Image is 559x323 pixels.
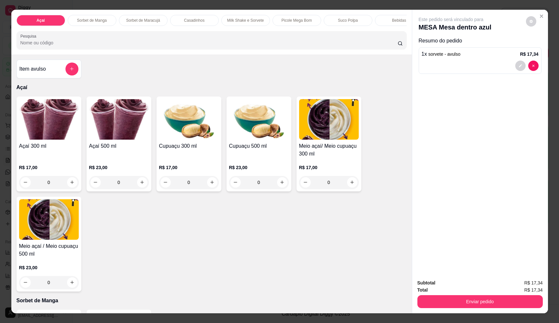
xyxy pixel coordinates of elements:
[17,297,407,305] p: Sorbet de Manga
[77,18,107,23] p: Sorbet de Manga
[299,142,359,158] h4: Meio açaí/ Meio cupuaçu 300 ml
[19,99,79,140] img: product-image
[184,18,204,23] p: Casadinhos
[229,99,289,140] img: product-image
[89,164,149,171] p: R$ 23,00
[20,33,39,39] label: Pesquisa
[19,164,79,171] p: R$ 17,00
[422,50,460,58] p: 1 x
[338,18,358,23] p: Suco Polpa
[417,295,543,308] button: Enviar pedido
[524,286,543,294] span: R$ 17,34
[19,242,79,258] h4: Meio açaí / Meio cupuaçu 500 ml
[419,23,492,32] p: MESA Mesa dentro azul
[392,18,406,23] p: Bebidas
[19,264,79,271] p: R$ 23,00
[417,287,428,293] strong: Total
[126,18,160,23] p: Sorbet de Maracujá
[528,61,539,71] button: decrease-product-quantity
[159,142,219,150] h4: Cupuaçu 300 ml
[417,280,436,285] strong: Subtotal
[89,142,149,150] h4: Açaí 500 ml
[428,52,460,57] span: sorvete - avulso
[536,11,547,21] button: Close
[281,18,312,23] p: Picole Mega Bom
[229,164,289,171] p: R$ 23,00
[524,279,543,286] span: R$ 17,34
[526,16,536,27] button: decrease-product-quantity
[229,142,289,150] h4: Cupuaçu 500 ml
[419,16,492,23] p: Este pedido será vinculado para
[299,164,359,171] p: R$ 17,00
[159,164,219,171] p: R$ 17,00
[65,63,78,75] button: add-separate-item
[419,37,542,45] p: Resumo do pedido
[227,18,264,23] p: Milk Shake e Sorvete
[515,61,526,71] button: decrease-product-quantity
[520,51,539,57] p: R$ 17,34
[19,65,46,73] h4: Item avulso
[159,99,219,140] img: product-image
[299,99,359,140] img: product-image
[89,99,149,140] img: product-image
[20,40,398,46] input: Pesquisa
[17,84,407,91] p: Açaí
[37,18,45,23] p: Açaí
[19,142,79,150] h4: Açaí 300 ml
[19,199,79,240] img: product-image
